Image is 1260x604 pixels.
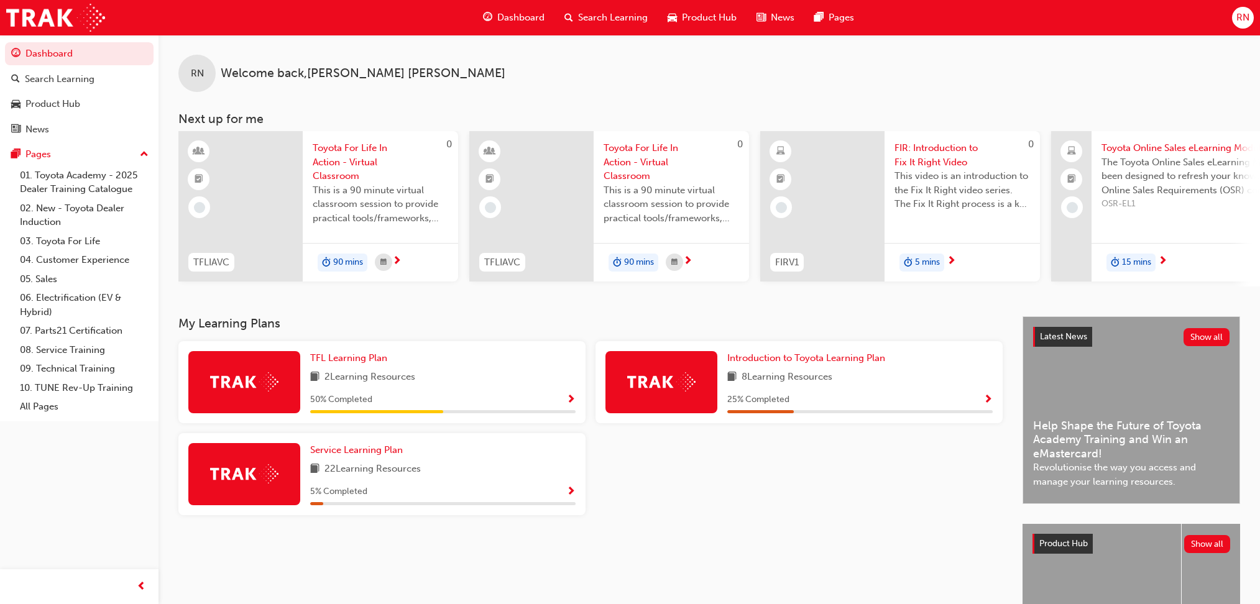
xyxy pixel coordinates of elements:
div: Pages [25,147,51,162]
span: Welcome back , [PERSON_NAME] [PERSON_NAME] [221,66,505,81]
span: Introduction to Toyota Learning Plan [727,352,885,364]
span: RN [191,66,204,81]
a: Dashboard [5,42,154,65]
iframe: Intercom live chat [1218,562,1248,592]
a: pages-iconPages [804,5,864,30]
span: next-icon [683,256,692,267]
a: Search Learning [5,68,154,91]
span: learningRecordVerb_NONE-icon [776,202,787,213]
span: This is a 90 minute virtual classroom session to provide practical tools/frameworks, behaviours a... [604,183,739,226]
span: Toyota For Life In Action - Virtual Classroom [604,141,739,183]
div: Product Hub [25,97,80,111]
img: Trak [627,372,696,391]
img: Trak [210,464,278,483]
span: news-icon [11,124,21,135]
span: Service Learning Plan [310,444,403,455]
span: Help Shape the Future of Toyota Academy Training and Win an eMastercard! [1033,419,1230,461]
span: Latest News [1040,331,1087,342]
button: Pages [5,143,154,166]
button: DashboardSearch LearningProduct HubNews [5,40,154,143]
a: 06. Electrification (EV & Hybrid) [15,288,154,321]
span: This video is an introduction to the Fix It Right video series. The Fix It Right process is a key... [894,169,1030,211]
a: Latest NewsShow all [1033,327,1230,347]
span: next-icon [947,256,956,267]
h3: My Learning Plans [178,316,1003,331]
a: Service Learning Plan [310,443,408,457]
a: guage-iconDashboard [473,5,554,30]
span: 22 Learning Resources [324,462,421,477]
a: news-iconNews [747,5,804,30]
span: duration-icon [322,255,331,271]
span: learningRecordVerb_NONE-icon [485,202,496,213]
h3: Next up for me [159,112,1260,126]
span: 15 mins [1122,255,1151,270]
a: 02. New - Toyota Dealer Induction [15,199,154,232]
a: Product Hub [5,93,154,116]
span: 2 Learning Resources [324,370,415,385]
span: calendar-icon [671,255,678,270]
span: car-icon [668,10,677,25]
a: TFL Learning Plan [310,351,392,365]
a: Introduction to Toyota Learning Plan [727,351,890,365]
div: Search Learning [25,72,94,86]
a: News [5,118,154,141]
a: search-iconSearch Learning [554,5,658,30]
a: 0FIRV1FIR: Introduction to Fix It Right VideoThis video is an introduction to the Fix It Right vi... [760,131,1040,281]
a: 03. Toyota For Life [15,232,154,251]
span: guage-icon [11,48,21,60]
span: 25 % Completed [727,393,789,407]
button: Show all [1184,328,1230,346]
span: Pages [829,11,854,25]
span: calendar-icon [380,255,387,270]
span: Show Progress [566,395,576,406]
span: laptop-icon [1067,144,1076,160]
a: 07. Parts21 Certification [15,321,154,341]
span: book-icon [310,370,320,385]
a: Latest NewsShow allHelp Shape the Future of Toyota Academy Training and Win an eMastercard!Revolu... [1023,316,1240,504]
a: 0TFLIAVCToyota For Life In Action - Virtual ClassroomThis is a 90 minute virtual classroom sessio... [469,131,749,281]
span: pages-icon [814,10,824,25]
span: News [771,11,794,25]
a: Trak [6,4,105,32]
span: TFLIAVC [484,255,520,270]
span: duration-icon [1111,255,1120,271]
a: Product HubShow all [1032,534,1230,554]
span: learningResourceType_INSTRUCTOR_LED-icon [195,144,203,160]
span: 0 [737,139,743,150]
span: 8 Learning Resources [742,370,832,385]
span: FIRV1 [775,255,799,270]
span: FIR: Introduction to Fix It Right Video [894,141,1030,169]
a: 0TFLIAVCToyota For Life In Action - Virtual ClassroomThis is a 90 minute virtual classroom sessio... [178,131,458,281]
button: RN [1232,7,1254,29]
span: 0 [446,139,452,150]
a: 04. Customer Experience [15,250,154,270]
a: 05. Sales [15,270,154,289]
span: search-icon [11,74,20,85]
span: news-icon [756,10,766,25]
span: 90 mins [624,255,654,270]
span: booktick-icon [776,172,785,188]
span: learningResourceType_ELEARNING-icon [776,144,785,160]
span: Product Hub [682,11,737,25]
span: book-icon [310,462,320,477]
span: duration-icon [904,255,913,271]
span: duration-icon [613,255,622,271]
span: 0 [1028,139,1034,150]
span: next-icon [1158,256,1167,267]
span: book-icon [727,370,737,385]
a: 01. Toyota Academy - 2025 Dealer Training Catalogue [15,166,154,199]
span: RN [1236,11,1249,25]
span: TFLIAVC [193,255,229,270]
img: Trak [210,372,278,391]
span: guage-icon [483,10,492,25]
span: 90 mins [333,255,363,270]
a: All Pages [15,397,154,416]
span: This is a 90 minute virtual classroom session to provide practical tools/frameworks, behaviours a... [313,183,448,226]
span: booktick-icon [1067,172,1076,188]
span: prev-icon [137,579,146,595]
div: News [25,122,49,137]
span: Show Progress [983,395,993,406]
span: 5 mins [915,255,940,270]
span: up-icon [140,147,149,163]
